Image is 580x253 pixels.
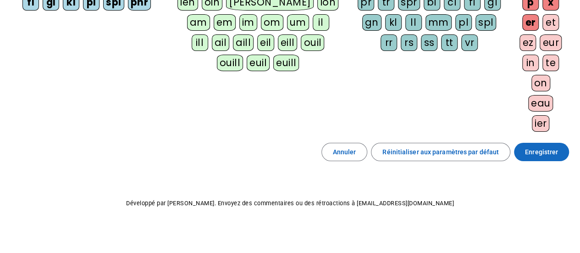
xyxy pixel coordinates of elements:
[333,146,356,157] span: Annuler
[371,143,510,161] button: Réinitialiser aux paramètres par défaut
[514,143,569,161] button: Enregistrer
[475,14,497,31] div: spl
[187,14,210,31] div: am
[522,14,539,31] div: er
[273,55,299,71] div: euill
[528,95,553,112] div: eau
[214,14,236,31] div: em
[385,14,402,31] div: kl
[525,146,558,157] span: Enregistrer
[531,75,550,91] div: on
[192,34,208,51] div: ill
[301,34,324,51] div: ouil
[212,34,230,51] div: ail
[287,14,309,31] div: um
[425,14,452,31] div: mm
[321,143,368,161] button: Annuler
[405,14,422,31] div: ll
[421,34,437,51] div: ss
[461,34,478,51] div: vr
[441,34,458,51] div: tt
[542,55,559,71] div: te
[217,55,243,71] div: ouill
[247,55,270,71] div: euil
[239,14,257,31] div: im
[382,146,499,157] span: Réinitialiser aux paramètres par défaut
[532,115,550,132] div: ier
[257,34,274,51] div: eil
[542,14,559,31] div: et
[522,55,539,71] div: in
[278,34,298,51] div: eill
[401,34,417,51] div: rs
[381,34,397,51] div: rr
[540,34,562,51] div: eur
[313,14,329,31] div: il
[455,14,472,31] div: pl
[7,198,573,209] p: Développé par [PERSON_NAME]. Envoyez des commentaires ou des rétroactions à [EMAIL_ADDRESS][DOMAI...
[261,14,283,31] div: om
[519,34,536,51] div: ez
[233,34,254,51] div: aill
[362,14,381,31] div: gn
